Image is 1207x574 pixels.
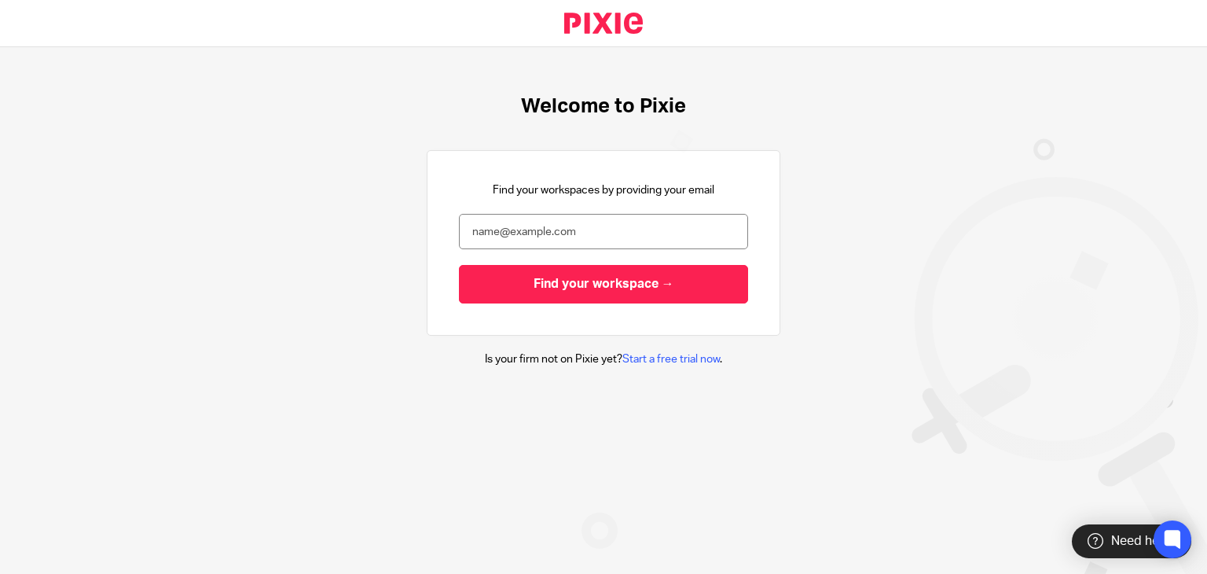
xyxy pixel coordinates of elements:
p: Is your firm not on Pixie yet? . [485,351,722,367]
p: Find your workspaces by providing your email [493,182,714,198]
div: Need help? [1072,524,1191,558]
input: Find your workspace → [459,265,748,304]
h1: Welcome to Pixie [521,94,686,119]
a: Start a free trial now [622,354,720,365]
input: name@example.com [459,214,748,249]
